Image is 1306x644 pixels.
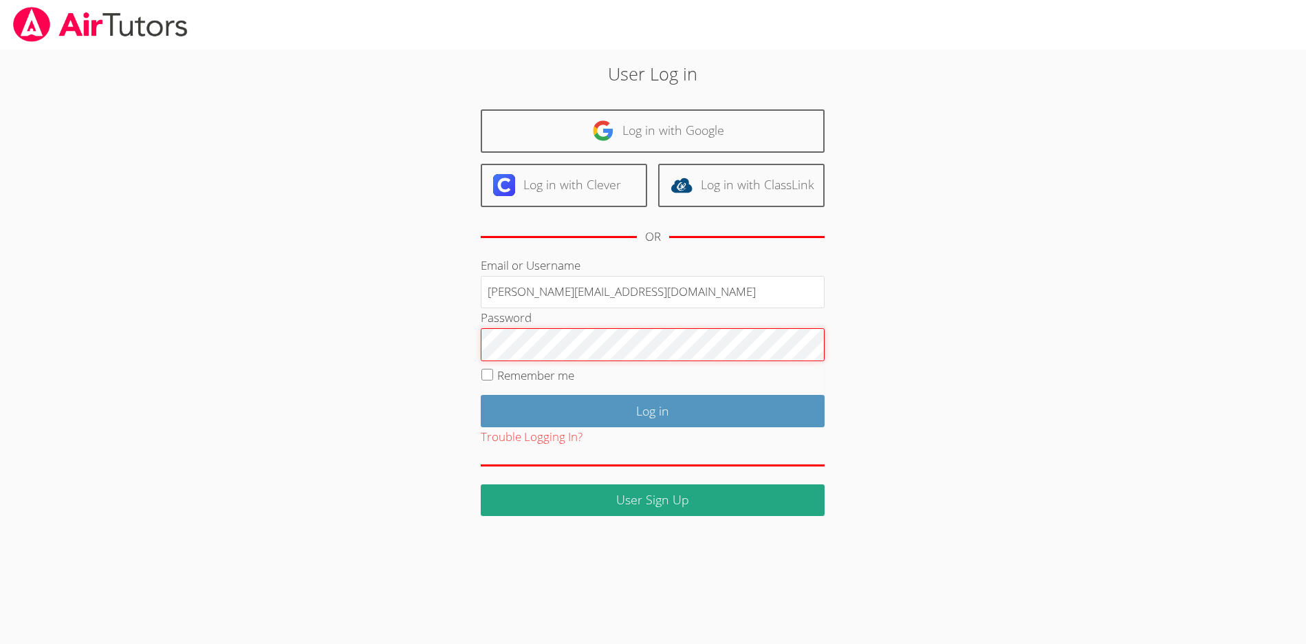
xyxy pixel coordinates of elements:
[481,427,583,447] button: Trouble Logging In?
[497,367,574,383] label: Remember me
[481,109,825,153] a: Log in with Google
[658,164,825,207] a: Log in with ClassLink
[481,395,825,427] input: Log in
[592,120,614,142] img: google-logo-50288ca7cdecda66e5e0955fdab243c47b7ad437acaf1139b6f446037453330a.svg
[12,7,189,42] img: airtutors_banner-c4298cdbf04f3fff15de1276eac7730deb9818008684d7c2e4769d2f7ddbe033.png
[481,257,580,273] label: Email or Username
[481,310,532,325] label: Password
[481,164,647,207] a: Log in with Clever
[645,227,661,247] div: OR
[493,174,515,196] img: clever-logo-6eab21bc6e7a338710f1a6ff85c0baf02591cd810cc4098c63d3a4b26e2feb20.svg
[481,484,825,517] a: User Sign Up
[301,61,1005,87] h2: User Log in
[671,174,693,196] img: classlink-logo-d6bb404cc1216ec64c9a2012d9dc4662098be43eaf13dc465df04b49fa7ab582.svg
